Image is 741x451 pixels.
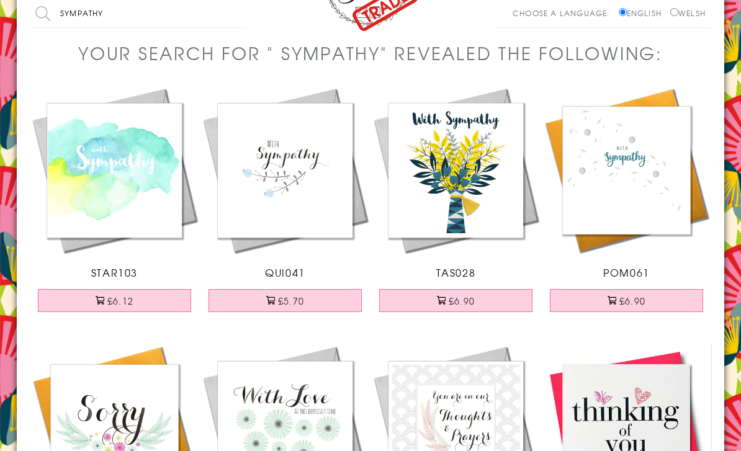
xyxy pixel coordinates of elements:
a: Sympathy, Sorry, Thinking of you Card, Flowers, Sympathy QUI041 [200,86,370,280]
button: £5.70 [209,290,362,313]
button: £6.90 [550,290,704,313]
img: Sympathy, Sorry, Thinking of you Card, Flowers, Sympathy [200,86,370,256]
p: Choose a language: [513,8,616,19]
img: Sympathy Card, Flowers, Embellished with a colourful tassel [370,86,541,256]
span: STAR103 [91,266,138,280]
h1: Your search for " Sympathy" revealed the following: [78,41,663,66]
span: TAS028 [436,266,476,280]
button: £6.90 [379,290,533,313]
img: Sympathy, Sorry, Thinking of you Card, Watercolour, With Sympathy [29,86,200,256]
span: POM061 [603,266,650,280]
input: Welsh [670,9,678,17]
input: English [619,9,627,17]
a: Sympathy Card, Sorry, Thinking of you, Embellished with pompoms POM061 [541,86,712,280]
a: Sympathy Card, Flowers, Embellished with a colourful tassel TAS028 [370,86,541,280]
a: Sympathy, Sorry, Thinking of you Card, Watercolour, With Sympathy STAR103 [29,86,200,280]
span: QUI041 [265,266,305,280]
label: English [619,8,668,19]
button: £6.12 [38,290,192,313]
label: Welsh [670,8,706,19]
img: Sympathy Card, Sorry, Thinking of you, Embellished with pompoms [541,86,712,256]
